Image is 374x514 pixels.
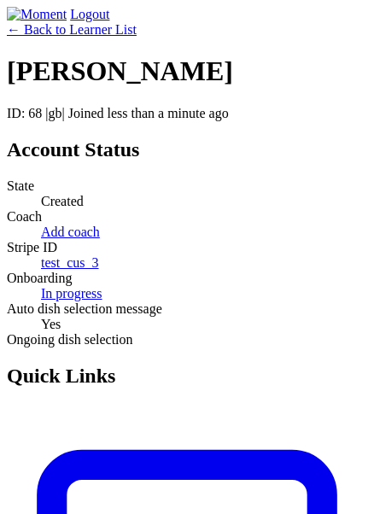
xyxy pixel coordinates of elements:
[70,7,109,21] a: Logout
[41,286,102,301] a: In progress
[7,178,367,194] dt: State
[7,22,137,37] a: ← Back to Learner List
[7,301,367,317] dt: Auto dish selection message
[7,209,367,225] dt: Coach
[7,271,367,286] dt: Onboarding
[7,7,67,22] img: Moment
[41,225,100,239] a: Add coach
[7,138,367,161] h2: Account Status
[7,332,367,348] dt: Ongoing dish selection
[7,55,367,87] h1: [PERSON_NAME]
[41,194,84,208] span: Created
[7,365,367,388] h2: Quick Links
[41,317,61,331] span: Yes
[41,255,99,270] a: test_cus_3
[49,106,62,120] span: gb
[7,240,367,255] dt: Stripe ID
[7,106,367,121] p: ID: 68 | | Joined less than a minute ago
